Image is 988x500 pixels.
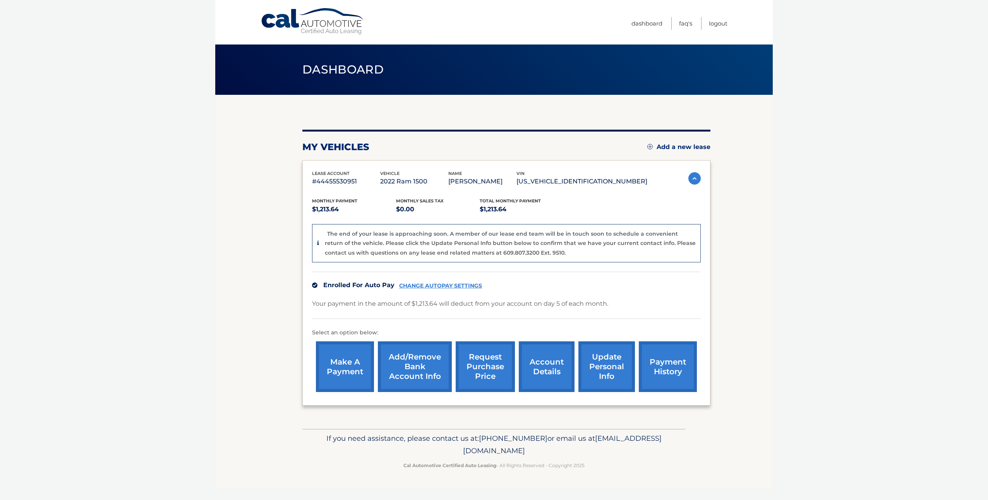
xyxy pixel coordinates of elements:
span: [PHONE_NUMBER] [479,434,547,443]
a: Cal Automotive [261,8,365,35]
img: accordion-active.svg [688,172,701,185]
a: Add/Remove bank account info [378,341,452,392]
a: Logout [709,17,727,30]
img: check.svg [312,283,317,288]
a: Add a new lease [647,143,710,151]
a: payment history [639,341,697,392]
a: update personal info [578,341,635,392]
h2: my vehicles [302,141,369,153]
a: make a payment [316,341,374,392]
p: #44455530951 [312,176,380,187]
a: account details [519,341,575,392]
p: $1,213.64 [480,204,564,215]
span: Monthly sales Tax [396,198,444,204]
p: $0.00 [396,204,480,215]
p: Select an option below: [312,328,701,337]
p: Your payment in the amount of $1,213.64 will deduct from your account on day 5 of each month. [312,298,608,309]
span: [EMAIL_ADDRESS][DOMAIN_NAME] [463,434,662,455]
p: - All Rights Reserved - Copyright 2025 [307,461,681,469]
p: If you need assistance, please contact us at: or email us at [307,432,681,457]
span: lease account [312,171,350,176]
a: FAQ's [679,17,692,30]
span: vin [516,171,525,176]
a: CHANGE AUTOPAY SETTINGS [399,283,482,289]
span: Dashboard [302,62,384,77]
img: add.svg [647,144,653,149]
p: $1,213.64 [312,204,396,215]
span: name [448,171,462,176]
span: Monthly Payment [312,198,357,204]
p: [US_VEHICLE_IDENTIFICATION_NUMBER] [516,176,647,187]
a: request purchase price [456,341,515,392]
strong: Cal Automotive Certified Auto Leasing [403,462,496,468]
p: The end of your lease is approaching soon. A member of our lease end team will be in touch soon t... [325,230,696,256]
p: 2022 Ram 1500 [380,176,448,187]
p: [PERSON_NAME] [448,176,516,187]
a: Dashboard [631,17,662,30]
span: Total Monthly Payment [480,198,541,204]
span: Enrolled For Auto Pay [323,281,395,289]
span: vehicle [380,171,400,176]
